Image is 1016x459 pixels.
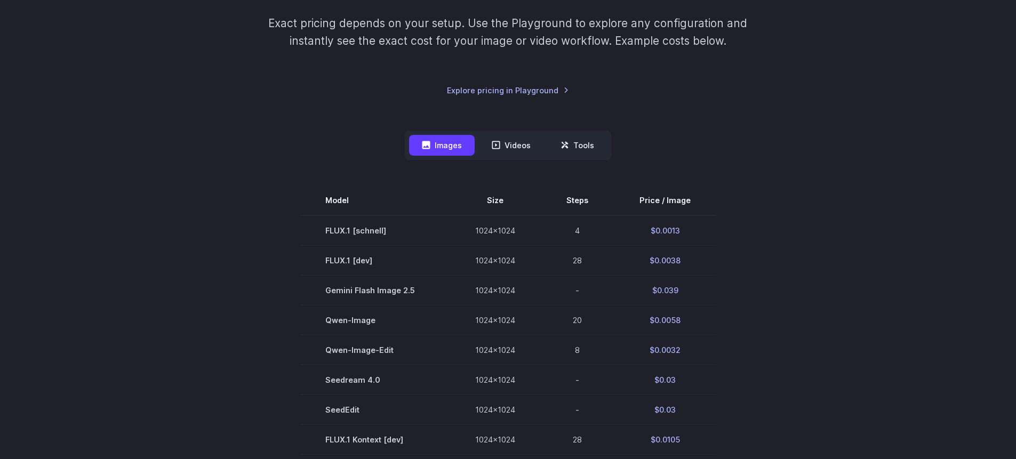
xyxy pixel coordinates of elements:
td: 1024x1024 [450,215,541,246]
button: Videos [479,135,543,156]
button: Tools [548,135,607,156]
td: FLUX.1 [schnell] [300,215,450,246]
td: 1024x1024 [450,305,541,335]
th: Steps [541,186,614,215]
td: $0.0013 [614,215,716,246]
td: $0.03 [614,365,716,395]
td: 4 [541,215,614,246]
td: $0.039 [614,275,716,305]
td: - [541,395,614,425]
td: $0.0032 [614,335,716,365]
td: 28 [541,425,614,455]
td: 1024x1024 [450,335,541,365]
td: $0.03 [614,395,716,425]
td: FLUX.1 [dev] [300,245,450,275]
th: Model [300,186,450,215]
button: Images [409,135,475,156]
td: 20 [541,305,614,335]
td: 1024x1024 [450,395,541,425]
td: $0.0105 [614,425,716,455]
a: Explore pricing in Playground [447,84,569,96]
td: 28 [541,245,614,275]
th: Size [450,186,541,215]
td: 8 [541,335,614,365]
td: SeedEdit [300,395,450,425]
td: 1024x1024 [450,365,541,395]
span: Gemini Flash Image 2.5 [325,284,424,296]
td: Qwen-Image-Edit [300,335,450,365]
td: Qwen-Image [300,305,450,335]
td: $0.0038 [614,245,716,275]
td: - [541,275,614,305]
td: - [541,365,614,395]
p: Exact pricing depends on your setup. Use the Playground to explore any configuration and instantl... [248,14,767,50]
td: Seedream 4.0 [300,365,450,395]
th: Price / Image [614,186,716,215]
td: 1024x1024 [450,425,541,455]
td: FLUX.1 Kontext [dev] [300,425,450,455]
td: 1024x1024 [450,245,541,275]
td: $0.0058 [614,305,716,335]
td: 1024x1024 [450,275,541,305]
